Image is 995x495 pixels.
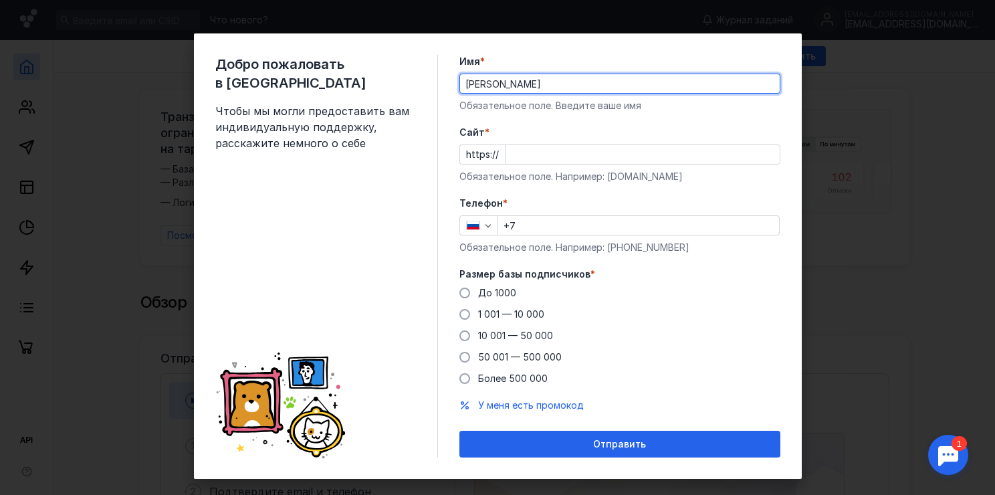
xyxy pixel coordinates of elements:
[215,103,416,151] span: Чтобы мы могли предоставить вам индивидуальную поддержку, расскажите немного о себе
[593,439,646,450] span: Отправить
[459,431,780,458] button: Отправить
[478,399,584,411] span: У меня есть промокод
[459,99,780,112] div: Обязательное поле. Введите ваше имя
[459,126,485,139] span: Cайт
[459,241,780,254] div: Обязательное поле. Например: [PHONE_NUMBER]
[30,8,45,23] div: 1
[459,170,780,183] div: Обязательное поле. Например: [DOMAIN_NAME]
[478,373,548,384] span: Более 500 000
[478,287,516,298] span: До 1000
[478,330,553,341] span: 10 001 — 50 000
[459,197,503,210] span: Телефон
[478,308,544,320] span: 1 001 — 10 000
[478,351,562,363] span: 50 001 — 500 000
[459,268,590,281] span: Размер базы подписчиков
[459,55,480,68] span: Имя
[215,55,416,92] span: Добро пожаловать в [GEOGRAPHIC_DATA]
[478,399,584,412] button: У меня есть промокод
